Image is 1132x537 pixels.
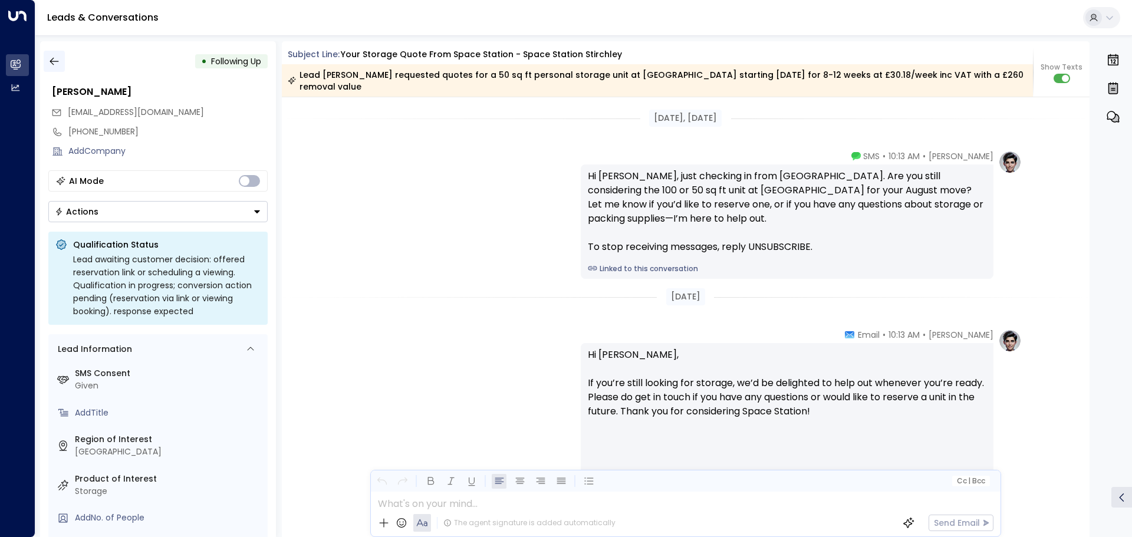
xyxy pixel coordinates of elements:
[923,150,926,162] span: •
[75,473,263,485] label: Product of Interest
[443,518,616,528] div: The agent signature is added automatically
[288,48,340,60] span: Subject Line:
[201,51,207,72] div: •
[48,201,268,222] div: Button group with a nested menu
[73,239,261,251] p: Qualification Status
[341,48,622,61] div: Your storage quote from Space Station - Space Station Stirchley
[68,106,204,118] span: Edurridge93@gmail.com
[666,288,705,305] div: [DATE]
[75,407,263,419] div: AddTitle
[956,477,985,485] span: Cc Bcc
[52,85,268,99] div: [PERSON_NAME]
[55,206,98,217] div: Actions
[889,329,920,341] span: 10:13 AM
[968,477,970,485] span: |
[929,329,993,341] span: [PERSON_NAME]
[288,69,1026,93] div: Lead [PERSON_NAME] requested quotes for a 50 sq ft personal storage unit at [GEOGRAPHIC_DATA] sta...
[75,485,263,498] div: Storage
[588,169,986,254] div: Hi [PERSON_NAME], just checking in from [GEOGRAPHIC_DATA]. Are you still considering the 100 or 5...
[883,150,886,162] span: •
[1041,62,1082,73] span: Show Texts
[75,367,263,380] label: SMS Consent
[69,175,104,187] div: AI Mode
[54,343,132,355] div: Lead Information
[588,348,986,433] p: Hi [PERSON_NAME], If you’re still looking for storage, we’d be delighted to help out whenever you...
[395,474,410,489] button: Redo
[858,329,880,341] span: Email
[211,55,261,67] span: Following Up
[75,380,263,392] div: Given
[588,263,986,274] a: Linked to this conversation
[929,150,993,162] span: [PERSON_NAME]
[883,329,886,341] span: •
[889,150,920,162] span: 10:13 AM
[952,476,989,487] button: Cc|Bcc
[75,512,263,524] div: AddNo. of People
[649,110,722,127] div: [DATE], [DATE]
[75,433,263,446] label: Region of Interest
[47,11,159,24] a: Leads & Conversations
[48,201,268,222] button: Actions
[374,474,389,489] button: Undo
[863,150,880,162] span: SMS
[998,150,1022,174] img: profile-logo.png
[998,329,1022,352] img: profile-logo.png
[923,329,926,341] span: •
[68,106,204,118] span: [EMAIL_ADDRESS][DOMAIN_NAME]
[68,126,268,138] div: [PHONE_NUMBER]
[75,446,263,458] div: [GEOGRAPHIC_DATA]
[73,253,261,318] div: Lead awaiting customer decision: offered reservation link or scheduling a viewing. Qualification ...
[68,145,268,157] div: AddCompany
